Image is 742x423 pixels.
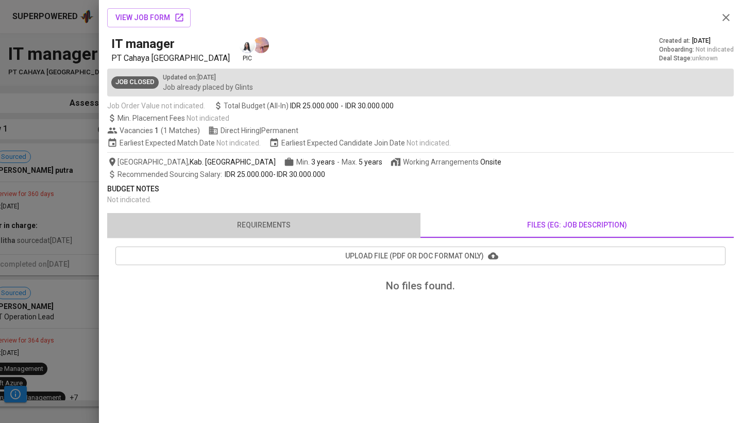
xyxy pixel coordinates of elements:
[107,157,276,167] span: [GEOGRAPHIC_DATA] ,
[269,138,451,148] span: Earliest Expected Candidate Join Date
[696,45,734,54] span: Not indicated
[208,125,298,136] span: Direct Hiring | Permanent
[427,219,728,232] span: files (eg: job description)
[117,169,325,180] span: -
[290,101,339,111] span: IDR 25.000.000
[216,138,261,148] span: Not indicated .
[239,37,255,53] img: azhley@glints.com
[124,250,717,263] span: upload file (pdf or doc format only)
[238,36,256,63] div: pic
[107,125,200,136] span: Vacancies ( 1 Matches )
[692,37,711,45] span: [DATE]
[107,184,734,194] p: Budget Notes
[659,37,734,45] div: Created at :
[107,138,261,148] span: Earliest Expected Match Date
[111,36,175,52] h5: IT manager
[190,157,276,167] span: Kab. [GEOGRAPHIC_DATA]
[386,278,455,294] h6: No files found.
[659,45,734,54] div: Onboarding :
[359,158,382,166] span: 5 years
[115,247,726,266] button: upload file (pdf or doc format only)
[337,157,340,167] span: -
[253,37,269,53] img: farah.ramadhina@glints.com
[341,101,343,111] span: -
[107,101,205,111] span: Job Order Value not indicated.
[311,158,335,166] span: 3 years
[225,170,273,178] span: IDR 25.000.000
[407,138,451,148] span: Not indicated .
[111,77,159,87] span: Job Closed
[117,114,229,122] span: Min. Placement Fees
[107,8,191,27] button: view job form
[277,170,325,178] span: IDR 30.000.000
[296,158,335,166] span: Min.
[111,53,230,63] span: PT Cahaya [GEOGRAPHIC_DATA]
[153,125,159,136] span: 1
[115,11,182,24] span: view job form
[163,73,253,82] p: Updated on : [DATE]
[117,170,224,178] span: Recommended Sourcing Salary :
[163,82,253,92] p: Job already placed by Glints
[113,219,414,232] span: requirements
[692,55,718,62] span: unknown
[345,101,394,111] span: IDR 30.000.000
[107,196,151,204] span: Not indicated .
[659,54,734,63] div: Deal Stage :
[480,157,501,167] div: Onsite
[187,114,229,122] span: Not indicated
[213,101,394,111] span: Total Budget (All-In)
[342,158,382,166] span: Max.
[391,157,501,167] span: Working Arrangements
